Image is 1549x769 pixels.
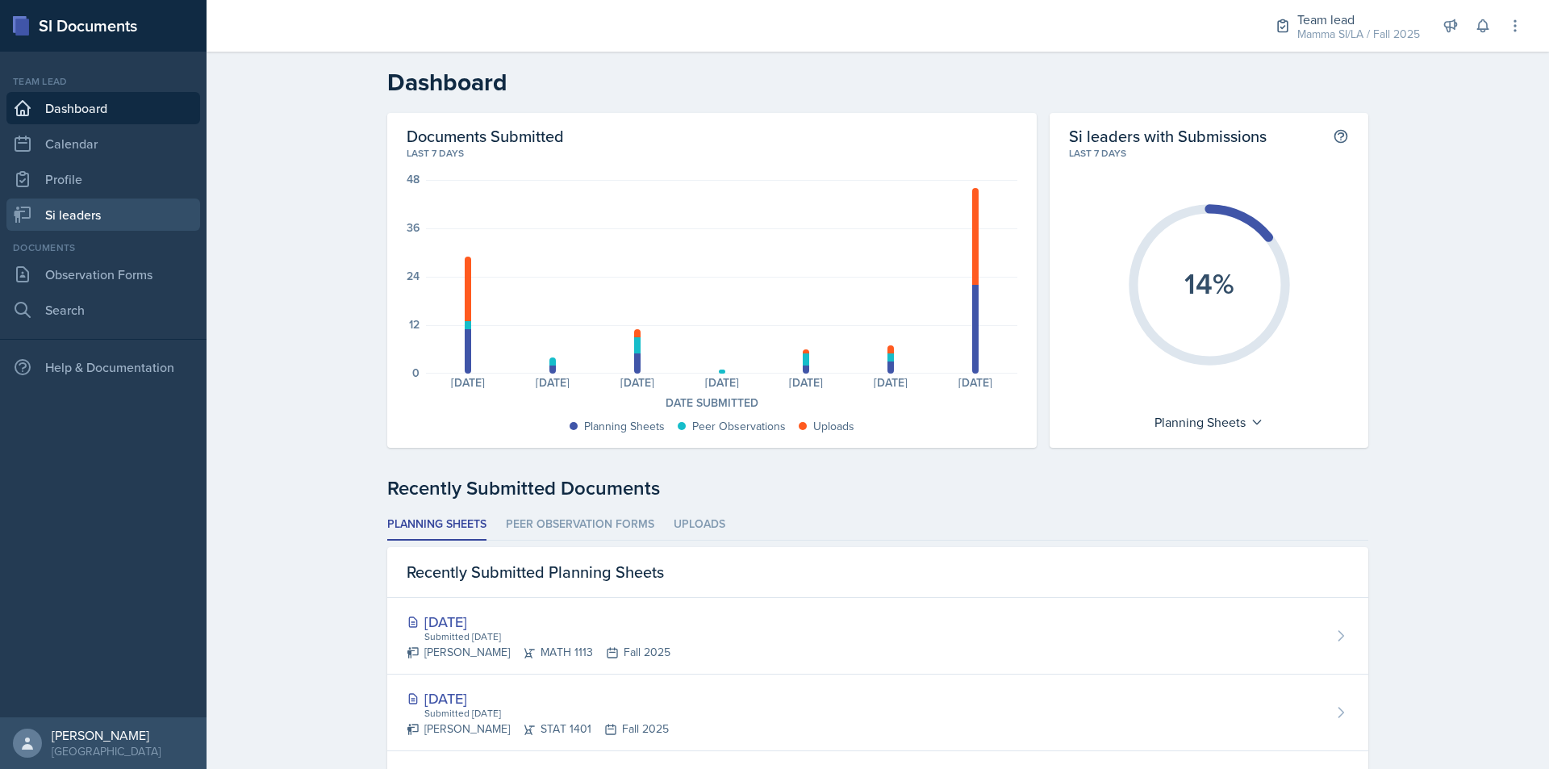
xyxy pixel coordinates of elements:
div: [DATE] [426,377,511,388]
h2: Documents Submitted [407,126,1017,146]
a: [DATE] Submitted [DATE] [PERSON_NAME]STAT 1401Fall 2025 [387,675,1368,751]
div: [GEOGRAPHIC_DATA] [52,743,161,759]
div: Last 7 days [1069,146,1349,161]
div: [DATE] [933,377,1018,388]
div: Uploads [813,418,854,435]
div: Team lead [6,74,200,89]
a: Observation Forms [6,258,200,290]
div: Documents [6,240,200,255]
div: Help & Documentation [6,351,200,383]
a: Profile [6,163,200,195]
li: Uploads [674,509,725,541]
a: [DATE] Submitted [DATE] [PERSON_NAME]MATH 1113Fall 2025 [387,598,1368,675]
div: [DATE] [764,377,849,388]
div: Submitted [DATE] [423,706,669,721]
div: Team lead [1297,10,1420,29]
a: Dashboard [6,92,200,124]
h2: Dashboard [387,68,1368,97]
div: Mamma SI/LA / Fall 2025 [1297,26,1420,43]
div: [PERSON_NAME] STAT 1401 Fall 2025 [407,721,669,738]
div: [PERSON_NAME] [52,727,161,743]
div: Peer Observations [692,418,786,435]
div: Submitted [DATE] [423,629,670,644]
div: Date Submitted [407,395,1017,412]
li: Planning Sheets [387,509,486,541]
div: [DATE] [407,611,670,633]
li: Peer Observation Forms [506,509,654,541]
div: [DATE] [679,377,764,388]
text: 14% [1184,262,1234,304]
div: [DATE] [849,377,933,388]
div: 12 [409,319,420,330]
a: Calendar [6,127,200,160]
h2: Si leaders with Submissions [1069,126,1267,146]
div: [PERSON_NAME] MATH 1113 Fall 2025 [407,644,670,661]
div: [DATE] [595,377,680,388]
a: Search [6,294,200,326]
div: Recently Submitted Documents [387,474,1368,503]
div: 48 [407,173,420,185]
div: Planning Sheets [584,418,665,435]
div: 0 [412,367,420,378]
div: 36 [407,222,420,233]
div: 24 [407,270,420,282]
div: [DATE] [511,377,595,388]
div: Recently Submitted Planning Sheets [387,547,1368,598]
div: [DATE] [407,688,669,709]
a: Si leaders [6,199,200,231]
div: Planning Sheets [1146,409,1271,435]
div: Last 7 days [407,146,1017,161]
